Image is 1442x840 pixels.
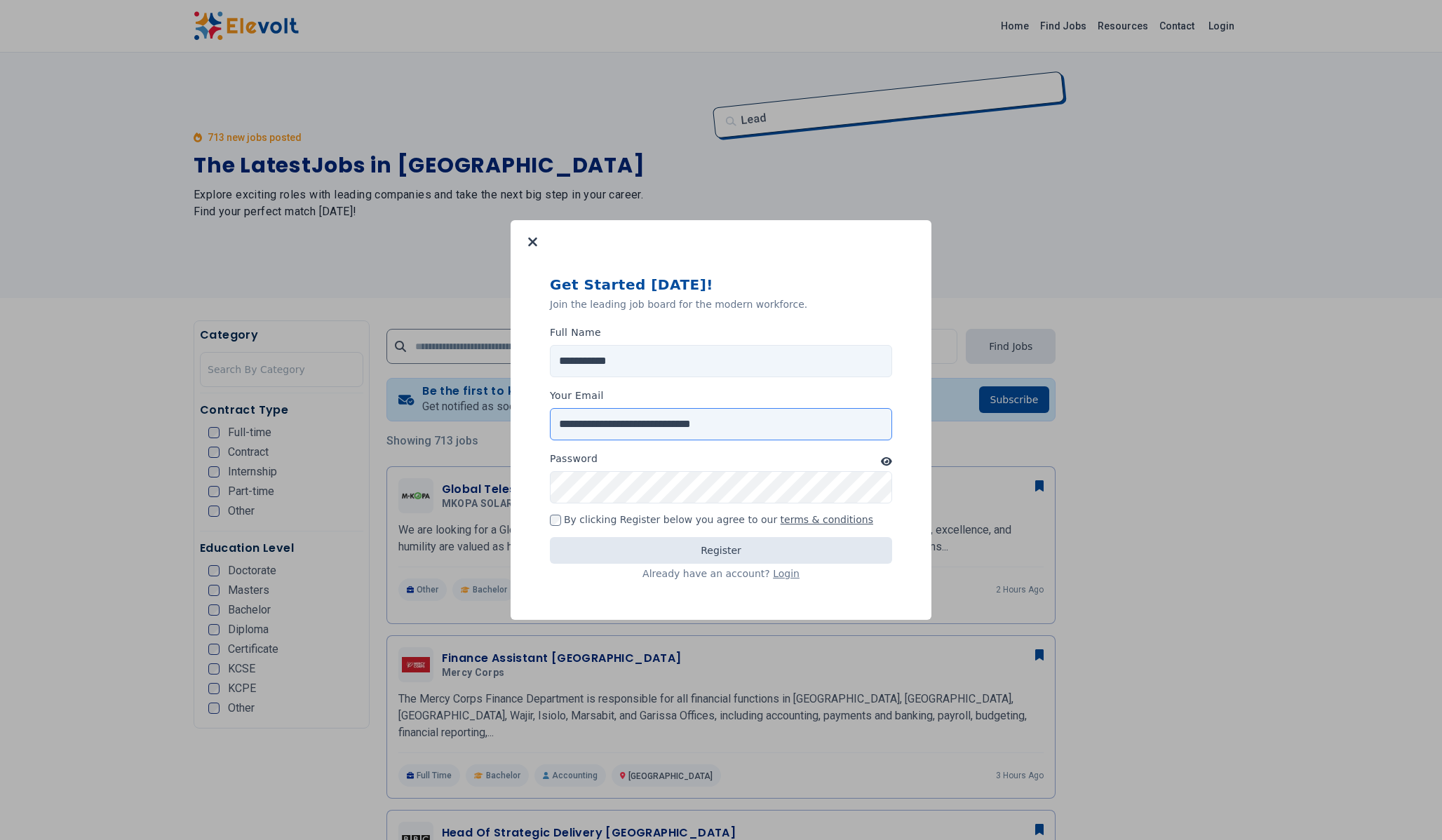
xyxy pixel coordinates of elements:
p: Already have an account? [550,567,892,581]
h1: Get Started [DATE]! [550,275,892,294]
label: Full Name [550,325,601,339]
label: Your Email [550,388,604,402]
iframe: Chat Widget [1372,773,1442,840]
input: By clicking Register below you agree to our terms & conditions [550,515,561,526]
a: terms & conditions [781,514,873,525]
button: Login [773,567,800,581]
button: Register [550,537,892,564]
p: Join the leading job board for the modern workforce. [550,297,892,311]
label: Password [550,452,598,466]
span: By clicking Register below you agree to our [564,514,873,525]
